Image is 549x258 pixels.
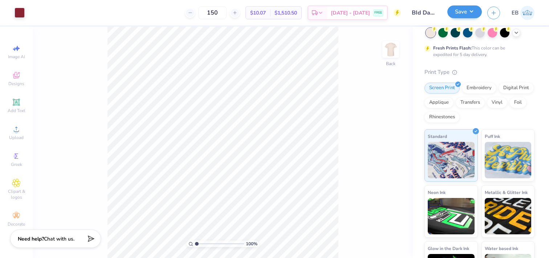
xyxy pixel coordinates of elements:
strong: Need help? [18,235,44,242]
img: Neon Ink [428,198,475,234]
div: Digital Print [499,83,534,94]
input: Untitled Design [406,5,442,20]
div: Transfers [456,97,485,108]
input: – – [198,6,227,19]
div: Print Type [424,68,534,76]
span: [DATE] - [DATE] [331,9,370,17]
img: Back [383,42,398,57]
span: Glow in the Dark Ink [428,245,469,252]
span: EB [512,9,518,17]
div: Applique [424,97,454,108]
img: Emily Breit [520,6,534,20]
img: Standard [428,142,475,178]
span: Clipart & logos [4,188,29,200]
strong: Fresh Prints Flash: [433,45,472,51]
div: Rhinestones [424,112,460,123]
span: Neon Ink [428,188,446,196]
span: Metallic & Glitter Ink [485,188,528,196]
img: Metallic & Glitter Ink [485,198,532,234]
span: Standard [428,132,447,140]
span: Upload [9,135,24,140]
span: Image AI [8,54,25,60]
span: $1,510.50 [274,9,297,17]
div: This color can be expedited for 5 day delivery. [433,45,522,58]
span: Chat with us. [44,235,74,242]
div: Foil [509,97,526,108]
span: FREE [374,10,382,15]
div: Embroidery [462,83,496,94]
span: Add Text [8,108,25,114]
a: EB [512,6,534,20]
span: Water based Ink [485,245,518,252]
div: Back [386,60,395,67]
button: Save [447,5,482,18]
div: Vinyl [487,97,507,108]
span: 100 % [246,241,257,247]
span: Decorate [8,221,25,227]
span: Puff Ink [485,132,500,140]
span: Designs [8,81,24,87]
img: Puff Ink [485,142,532,178]
div: Screen Print [424,83,460,94]
span: Greek [11,162,22,167]
span: $10.07 [250,9,266,17]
